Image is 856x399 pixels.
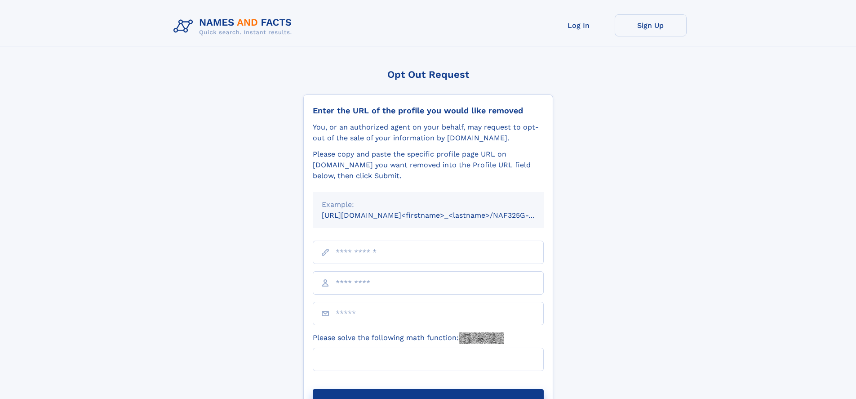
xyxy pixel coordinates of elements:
[313,106,544,116] div: Enter the URL of the profile you would like removed
[322,199,535,210] div: Example:
[170,14,299,39] img: Logo Names and Facts
[543,14,615,36] a: Log In
[322,211,561,220] small: [URL][DOMAIN_NAME]<firstname>_<lastname>/NAF325G-xxxxxxxx
[313,122,544,143] div: You, or an authorized agent on your behalf, may request to opt-out of the sale of your informatio...
[313,332,504,344] label: Please solve the following math function:
[615,14,687,36] a: Sign Up
[313,149,544,181] div: Please copy and paste the specific profile page URL on [DOMAIN_NAME] you want removed into the Pr...
[303,69,553,80] div: Opt Out Request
